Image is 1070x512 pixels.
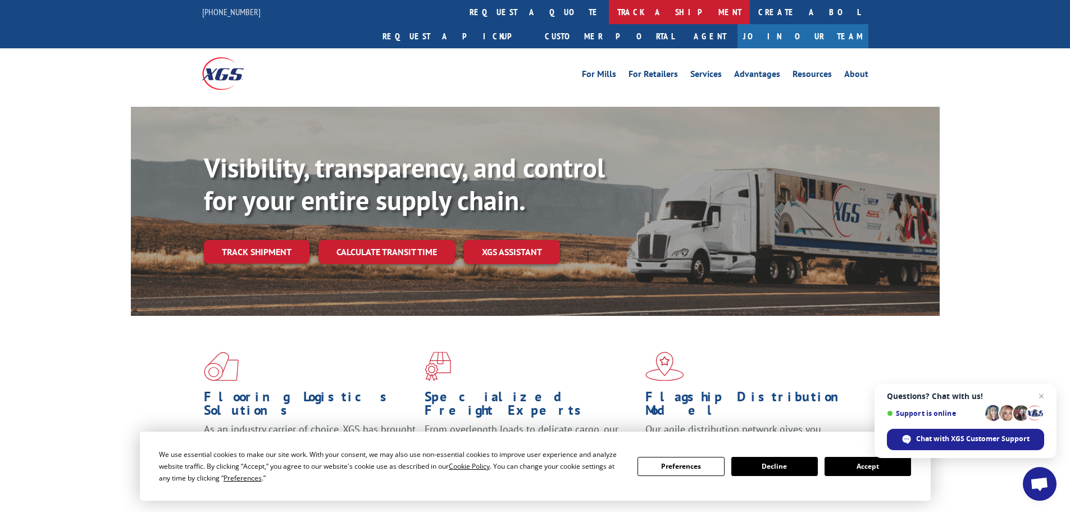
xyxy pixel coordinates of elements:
div: We use essential cookies to make our site work. With your consent, we may also use non-essential ... [159,448,624,484]
button: Decline [731,457,818,476]
h1: Flagship Distribution Model [645,390,858,423]
a: Resources [793,70,832,82]
b: Visibility, transparency, and control for your entire supply chain. [204,150,605,218]
span: Our agile distribution network gives you nationwide inventory management on demand. [645,423,852,449]
span: Cookie Policy [449,461,490,471]
img: xgs-icon-flagship-distribution-model-red [645,352,684,381]
span: Support is online [887,409,981,418]
a: Customer Portal [536,24,682,48]
span: Questions? Chat with us! [887,392,1044,401]
span: Preferences [224,473,262,483]
a: Services [690,70,722,82]
span: As an industry carrier of choice, XGS has brought innovation and dedication to flooring logistics... [204,423,416,463]
a: Advantages [734,70,780,82]
img: xgs-icon-total-supply-chain-intelligence-red [204,352,239,381]
div: Cookie Consent Prompt [140,432,931,501]
span: Close chat [1035,389,1048,403]
div: Chat with XGS Customer Support [887,429,1044,450]
a: [PHONE_NUMBER] [202,6,261,17]
a: Calculate transit time [318,240,455,264]
a: XGS ASSISTANT [464,240,560,264]
a: About [844,70,868,82]
div: Open chat [1023,467,1057,501]
p: From overlength loads to delicate cargo, our experienced staff knows the best way to move your fr... [425,423,637,473]
a: Track shipment [204,240,309,264]
h1: Specialized Freight Experts [425,390,637,423]
button: Preferences [638,457,724,476]
button: Accept [825,457,911,476]
a: For Mills [582,70,616,82]
img: xgs-icon-focused-on-flooring-red [425,352,451,381]
h1: Flooring Logistics Solutions [204,390,416,423]
a: For Retailers [629,70,678,82]
span: Chat with XGS Customer Support [916,434,1030,444]
a: Request a pickup [374,24,536,48]
a: Join Our Team [737,24,868,48]
a: Agent [682,24,737,48]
